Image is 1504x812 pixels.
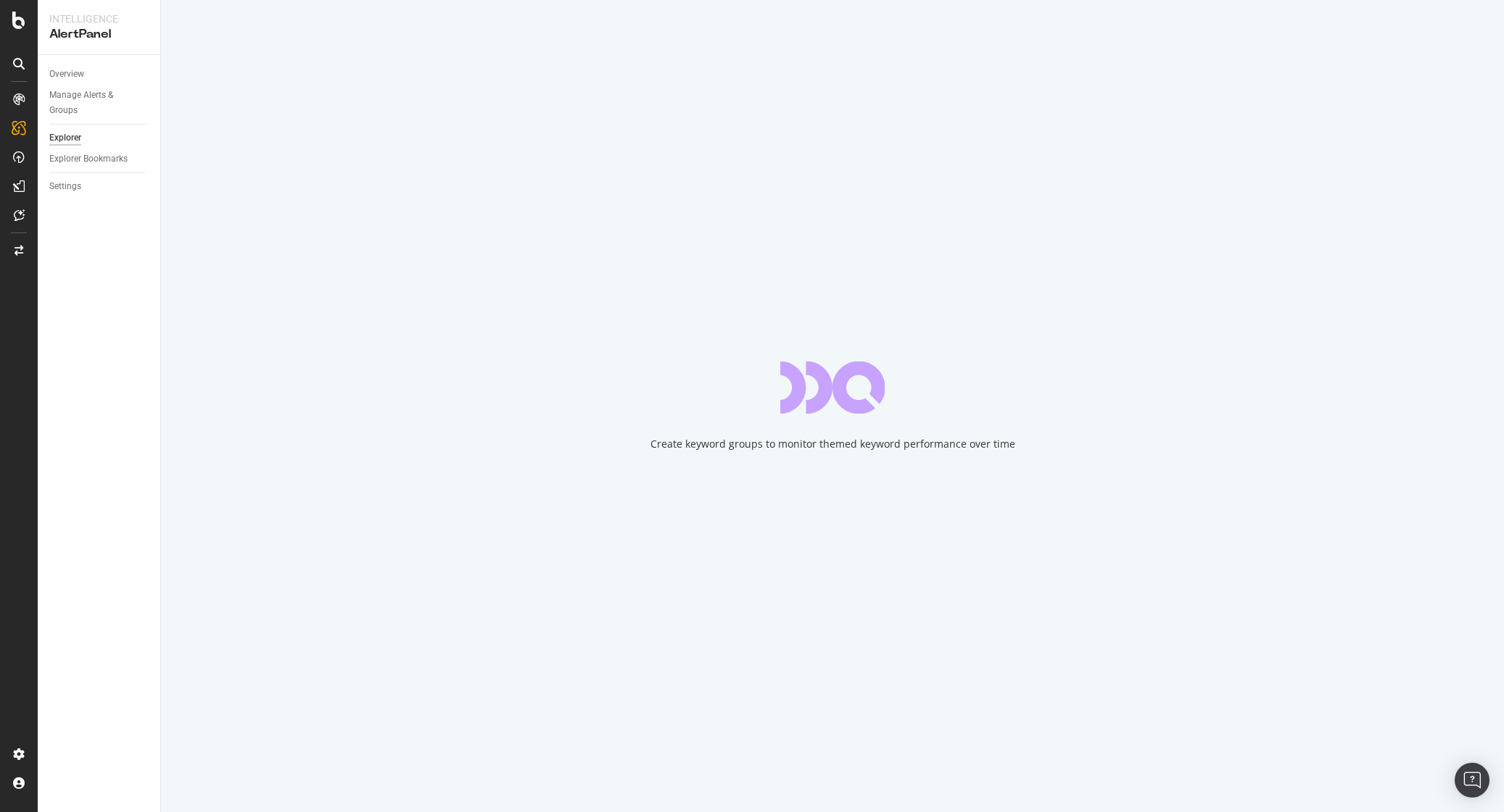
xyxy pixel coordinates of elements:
a: Settings [49,179,150,194]
div: Create keyword groups to monitor themed keyword performance over time [650,437,1015,451]
div: Explorer [49,130,81,146]
a: Explorer [49,130,150,146]
div: Settings [49,179,81,194]
div: Open Intercom Messenger [1455,763,1489,798]
div: AlertPanel [49,26,149,43]
div: Explorer Bookmarks [49,151,128,167]
div: animation [780,361,885,414]
div: Intelligence [49,12,149,26]
a: Manage Alerts & Groups [49,88,150,118]
a: Explorer Bookmarks [49,151,150,167]
div: Overview [49,67,84,82]
div: Manage Alerts & Groups [49,88,136,118]
a: Overview [49,67,150,82]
